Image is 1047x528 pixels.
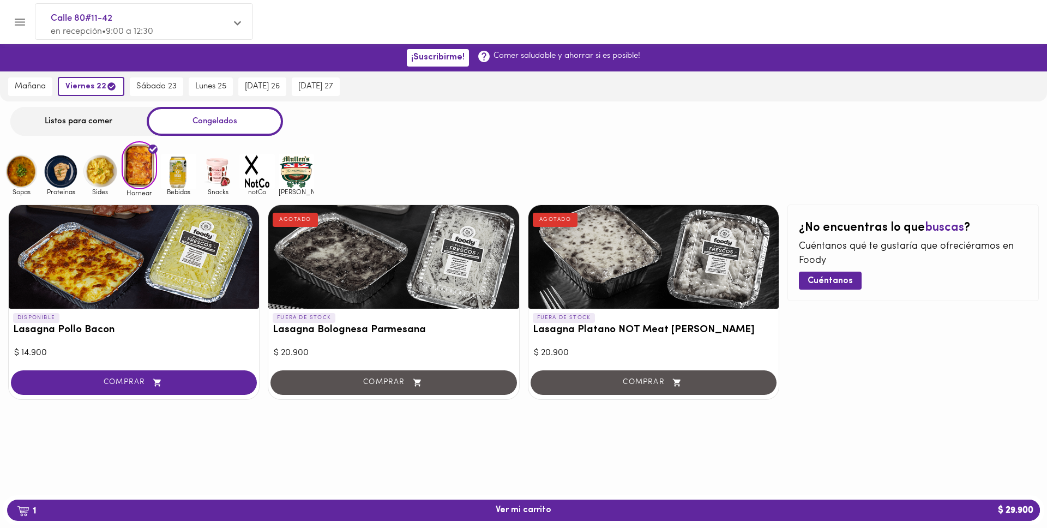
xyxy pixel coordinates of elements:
[65,81,117,92] span: viernes 22
[533,313,595,323] p: FUERA DE STOCK
[195,82,226,92] span: lunes 25
[13,313,59,323] p: DISPONIBLE
[161,188,196,195] span: Bebidas
[239,188,275,195] span: notCo
[58,77,124,96] button: viernes 22
[292,77,340,96] button: [DATE] 27
[7,500,1040,521] button: 1Ver mi carrito$ 29.900
[984,465,1036,517] iframe: Messagebird Livechat Widget
[808,276,853,286] span: Cuéntanos
[7,9,33,35] button: Menu
[200,188,236,195] span: Snacks
[8,77,52,96] button: mañana
[533,325,774,336] h3: Lasagna Platano NOT Meat [PERSON_NAME]
[494,50,640,62] p: Comer saludable y ahorrar si es posible!
[528,205,779,309] div: Lasagna Platano NOT Meat Burger
[51,11,226,26] span: Calle 80#11-42
[11,370,257,395] button: COMPRAR
[407,49,469,66] button: ¡Suscribirme!
[534,347,773,359] div: $ 20.900
[496,505,551,515] span: Ver mi carrito
[122,141,157,189] img: Hornear
[799,272,862,290] button: Cuéntanos
[15,82,46,92] span: mañana
[9,205,259,309] div: Lasagna Pollo Bacon
[10,107,147,136] div: Listos para comer
[274,347,513,359] div: $ 20.900
[298,82,333,92] span: [DATE] 27
[10,503,43,518] b: 1
[279,188,314,195] span: [PERSON_NAME]
[411,52,465,63] span: ¡Suscribirme!
[268,205,519,309] div: Lasagna Bolognesa Parmesana
[533,213,578,227] div: AGOTADO
[925,221,964,234] span: buscas
[161,154,196,189] img: Bebidas
[245,82,280,92] span: [DATE] 26
[14,347,254,359] div: $ 14.900
[273,325,514,336] h3: Lasagna Bolognesa Parmesana
[82,154,118,189] img: Sides
[130,77,183,96] button: sábado 23
[51,27,153,36] span: en recepción • 9:00 a 12:30
[17,506,29,517] img: cart.png
[799,221,1027,235] h2: ¿No encuentras lo que ?
[43,154,79,189] img: Proteinas
[136,82,177,92] span: sábado 23
[147,107,283,136] div: Congelados
[4,188,39,195] span: Sopas
[4,154,39,189] img: Sopas
[799,240,1027,268] p: Cuéntanos qué te gustaría que ofreciéramos en Foody
[122,189,157,196] span: Hornear
[13,325,255,336] h3: Lasagna Pollo Bacon
[279,154,314,189] img: mullens
[239,154,275,189] img: notCo
[189,77,233,96] button: lunes 25
[200,154,236,189] img: Snacks
[238,77,286,96] button: [DATE] 26
[273,213,318,227] div: AGOTADO
[273,313,335,323] p: FUERA DE STOCK
[43,188,79,195] span: Proteinas
[25,378,243,387] span: COMPRAR
[82,188,118,195] span: Sides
